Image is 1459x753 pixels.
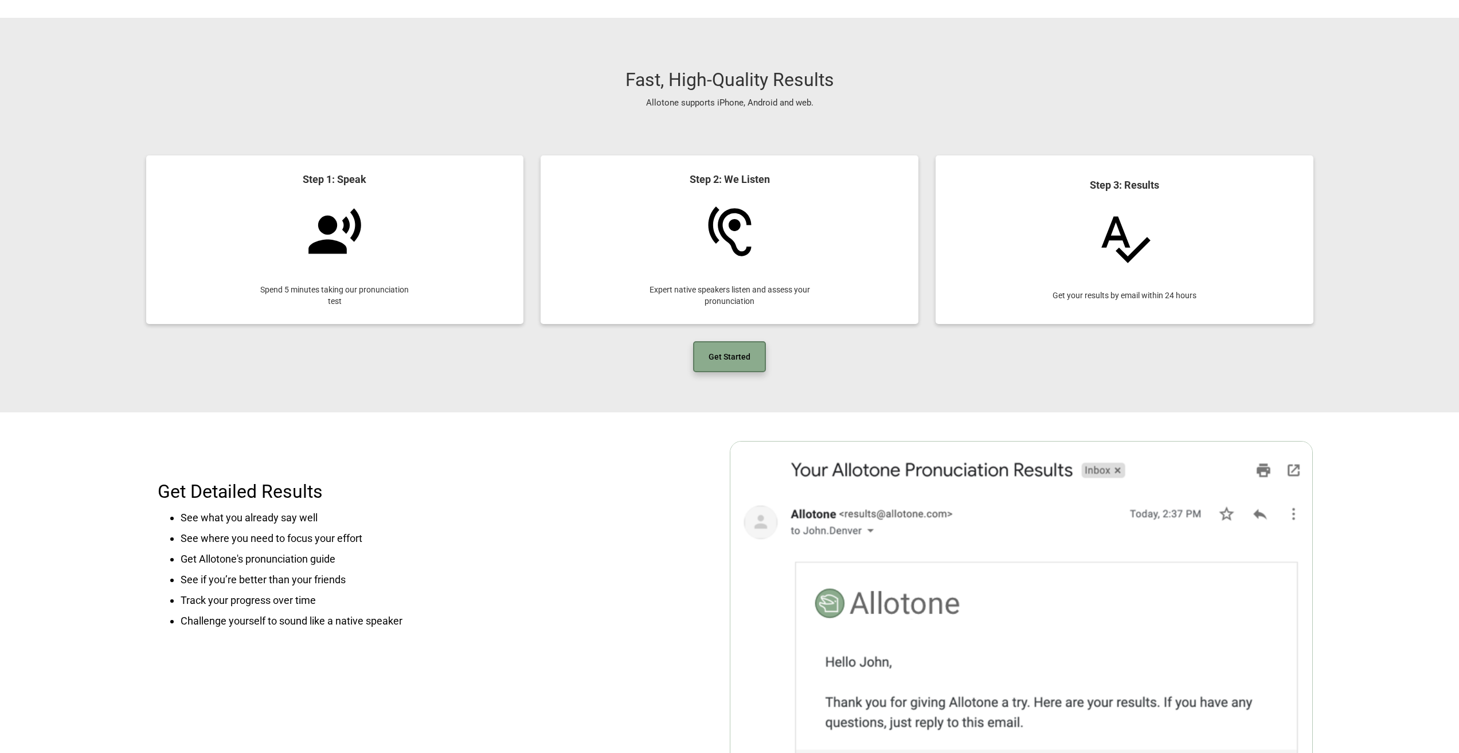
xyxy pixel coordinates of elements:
[303,173,366,186] h4: Step 1: Speak
[158,481,718,502] h2: Get Detailed Results
[181,508,718,528] li: See what you already say well
[181,611,718,631] li: Challenge yourself to sound like a native speaker
[255,284,415,307] p: Spend 5 minutes taking our pronunciation test
[646,96,813,110] p: Allotone supports iPhone, Android and web.
[1090,178,1159,192] h4: Step 3: Results
[181,528,718,549] li: See where you need to focus your effort
[1053,290,1196,301] p: Get your results by email within 24 hours
[693,341,766,372] a: Get Started
[650,284,810,307] p: Expert native speakers listen and assess your pronunciation
[625,69,834,90] h2: Fast, High-Quality Results
[181,590,718,611] li: Track your progress over time
[181,549,718,569] li: Get Allotone's pronunciation guide
[690,173,770,186] h4: Step 2: We Listen
[181,569,718,590] li: See if you’re better than your friends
